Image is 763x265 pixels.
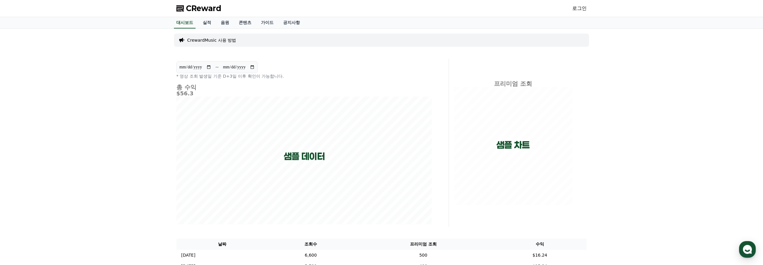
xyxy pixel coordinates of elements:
td: $16.24 [493,250,587,261]
h4: 프리미엄 조회 [454,80,572,87]
a: 공지사항 [278,17,305,28]
a: 대시보드 [174,17,196,28]
a: CReward [176,4,221,13]
td: 500 [354,250,493,261]
a: 설정 [77,190,115,205]
a: 실적 [198,17,216,28]
a: 홈 [2,190,40,205]
a: 음원 [216,17,234,28]
span: CReward [186,4,221,13]
a: 콘텐츠 [234,17,256,28]
p: 샘플 데이터 [284,151,325,162]
th: 프리미엄 조회 [354,239,493,250]
th: 날짜 [176,239,268,250]
th: 수익 [493,239,587,250]
p: 샘플 차트 [496,140,530,150]
a: CrewardMusic 사용 방법 [187,37,236,43]
a: 대화 [40,190,77,205]
h4: 총 수익 [176,84,432,91]
span: 홈 [19,199,22,204]
a: 로그인 [572,5,587,12]
span: 설정 [93,199,100,204]
p: * 영상 조회 발생일 기준 D+3일 이후 확인이 가능합니다. [176,73,432,79]
a: 가이드 [256,17,278,28]
p: ~ [215,64,219,71]
td: 6,600 [268,250,354,261]
th: 조회수 [268,239,354,250]
h5: $56.3 [176,91,432,97]
p: [DATE] [181,252,195,258]
span: 대화 [55,199,62,204]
